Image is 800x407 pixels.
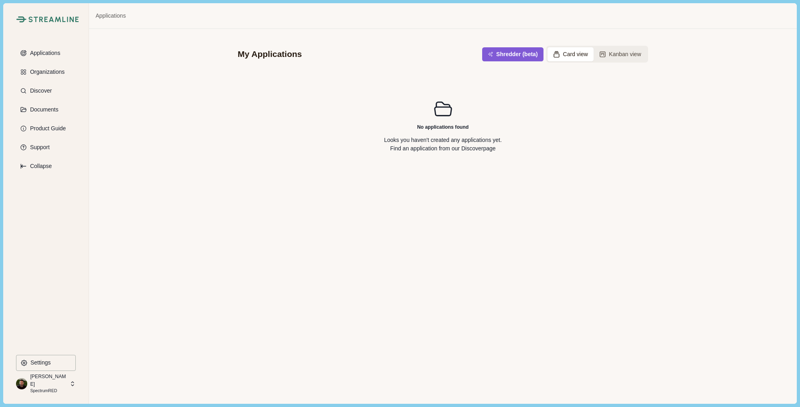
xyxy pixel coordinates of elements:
[27,144,50,151] p: Support
[27,69,65,75] p: Organizations
[417,124,469,130] h2: No applications found
[27,106,59,113] p: Documents
[27,125,66,132] p: Product Guide
[594,47,647,61] button: Kanban view
[16,355,76,371] button: Settings
[16,64,76,80] button: Organizations
[482,47,543,61] button: Shredder (beta)
[16,101,76,117] button: Documents
[27,50,61,57] p: Applications
[461,145,483,152] a: Discover
[30,388,67,394] p: SpectrumRED
[27,87,52,94] p: Discover
[16,120,76,136] button: Product Guide
[16,16,26,22] img: Streamline Climate Logo
[16,355,76,374] a: Settings
[16,139,76,155] button: Support
[95,12,126,20] a: Applications
[16,158,76,174] button: Expand
[27,163,52,170] p: Collapse
[16,16,76,22] a: Streamline Climate LogoStreamline Climate Logo
[547,47,594,61] button: Card view
[384,136,502,153] p: Looks you haven't created any applications yet. Find an application from our page
[238,49,302,60] div: My Applications
[16,83,76,99] button: Discover
[28,359,51,366] p: Settings
[16,45,76,61] button: Applications
[28,16,79,22] img: Streamline Climate Logo
[30,373,67,388] p: [PERSON_NAME]
[16,378,27,389] img: profile picture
